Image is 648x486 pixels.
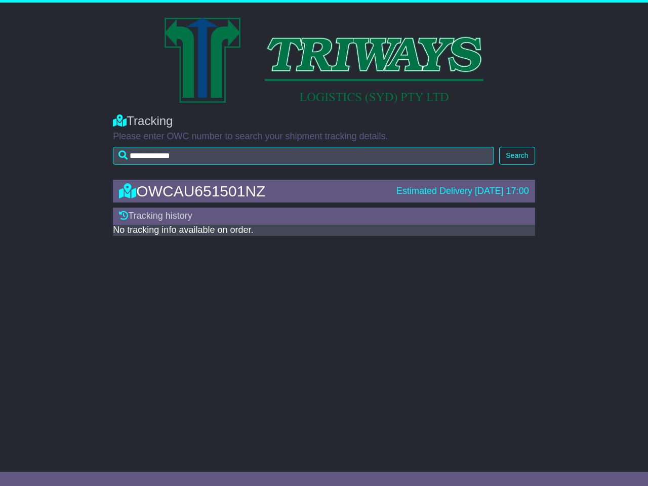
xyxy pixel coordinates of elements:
div: Estimated Delivery [DATE] 17:00 [396,186,529,197]
div: No tracking info available on order. [113,225,535,236]
p: Please enter OWC number to search your shipment tracking details. [113,131,535,142]
div: Tracking history [113,208,535,225]
div: Tracking [113,114,535,129]
button: Search [499,147,535,165]
img: GetCustomerLogo [165,18,483,104]
div: OWCAU651501NZ [114,183,391,199]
